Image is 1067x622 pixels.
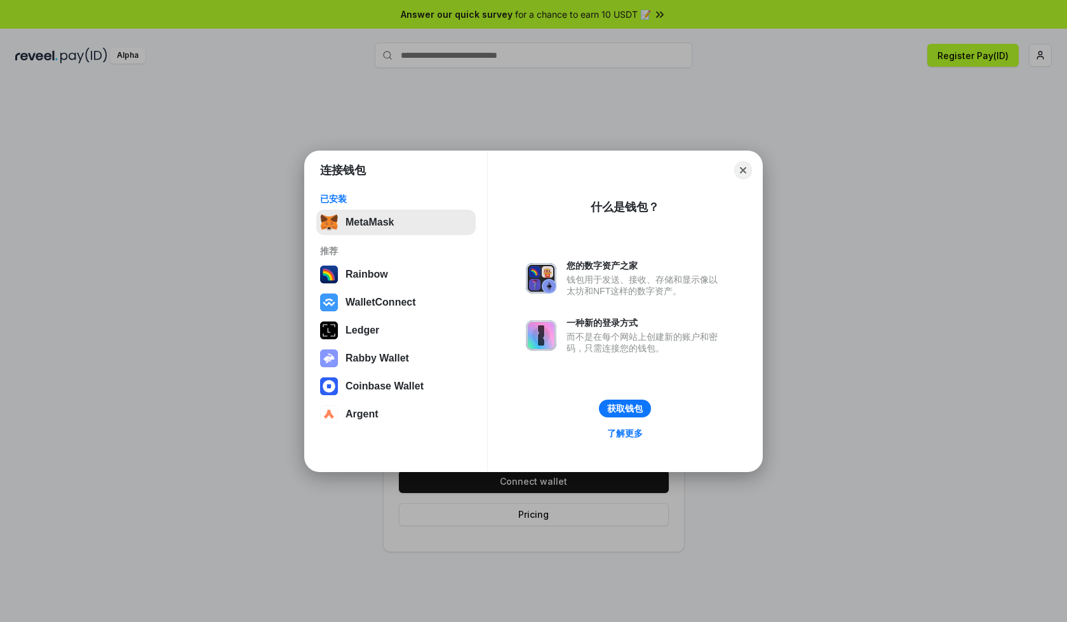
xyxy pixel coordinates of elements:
[607,403,643,414] div: 获取钱包
[316,290,476,315] button: WalletConnect
[346,297,416,308] div: WalletConnect
[600,425,650,442] a: 了解更多
[346,409,379,420] div: Argent
[567,274,724,297] div: 钱包用于发送、接收、存储和显示像以太坊和NFT这样的数字资产。
[320,377,338,395] img: svg+xml,%3Csvg%20width%3D%2228%22%20height%3D%2228%22%20viewBox%3D%220%200%2028%2028%22%20fill%3D...
[591,199,659,215] div: 什么是钱包？
[346,269,388,280] div: Rainbow
[316,318,476,343] button: Ledger
[346,353,409,364] div: Rabby Wallet
[320,266,338,283] img: svg+xml,%3Csvg%20width%3D%22120%22%20height%3D%22120%22%20viewBox%3D%220%200%20120%20120%22%20fil...
[607,428,643,439] div: 了解更多
[346,325,379,336] div: Ledger
[320,163,366,178] h1: 连接钱包
[316,210,476,235] button: MetaMask
[316,262,476,287] button: Rainbow
[346,381,424,392] div: Coinbase Wallet
[567,260,724,271] div: 您的数字资产之家
[320,294,338,311] img: svg+xml,%3Csvg%20width%3D%2228%22%20height%3D%2228%22%20viewBox%3D%220%200%2028%2028%22%20fill%3D...
[734,161,752,179] button: Close
[320,349,338,367] img: svg+xml,%3Csvg%20xmlns%3D%22http%3A%2F%2Fwww.w3.org%2F2000%2Fsvg%22%20fill%3D%22none%22%20viewBox...
[320,213,338,231] img: svg+xml,%3Csvg%20fill%3D%22none%22%20height%3D%2233%22%20viewBox%3D%220%200%2035%2033%22%20width%...
[599,400,651,417] button: 获取钱包
[316,346,476,371] button: Rabby Wallet
[320,193,472,205] div: 已安装
[526,263,556,294] img: svg+xml,%3Csvg%20xmlns%3D%22http%3A%2F%2Fwww.w3.org%2F2000%2Fsvg%22%20fill%3D%22none%22%20viewBox...
[320,245,472,257] div: 推荐
[567,317,724,328] div: 一种新的登录方式
[567,331,724,354] div: 而不是在每个网站上创建新的账户和密码，只需连接您的钱包。
[526,320,556,351] img: svg+xml,%3Csvg%20xmlns%3D%22http%3A%2F%2Fwww.w3.org%2F2000%2Fsvg%22%20fill%3D%22none%22%20viewBox...
[316,374,476,399] button: Coinbase Wallet
[316,402,476,427] button: Argent
[320,321,338,339] img: svg+xml,%3Csvg%20xmlns%3D%22http%3A%2F%2Fwww.w3.org%2F2000%2Fsvg%22%20width%3D%2228%22%20height%3...
[346,217,394,228] div: MetaMask
[320,405,338,423] img: svg+xml,%3Csvg%20width%3D%2228%22%20height%3D%2228%22%20viewBox%3D%220%200%2028%2028%22%20fill%3D...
